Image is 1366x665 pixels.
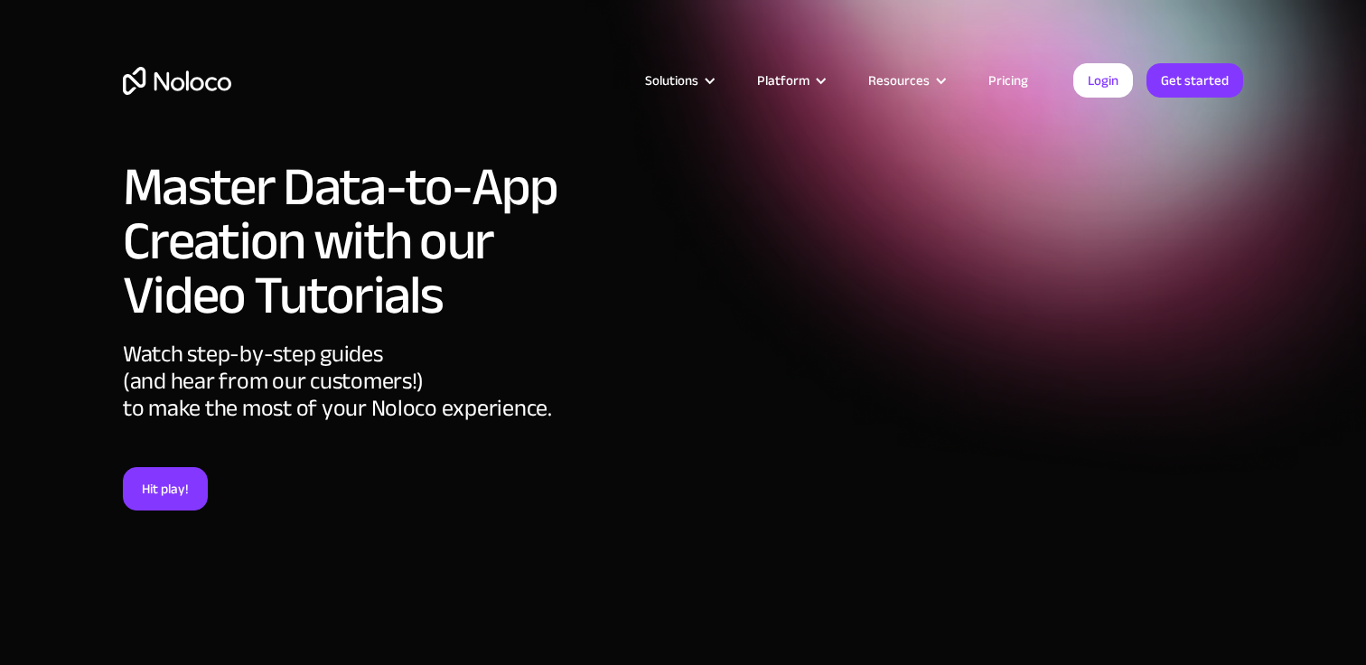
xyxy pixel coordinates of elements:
[123,67,231,95] a: home
[1073,63,1133,98] a: Login
[597,154,1243,517] iframe: Introduction to Noloco ┃No Code App Builder┃Create Custom Business Tools Without Code┃
[622,69,734,92] div: Solutions
[734,69,846,92] div: Platform
[846,69,966,92] div: Resources
[966,69,1051,92] a: Pricing
[123,467,208,510] a: Hit play!
[1146,63,1243,98] a: Get started
[645,69,698,92] div: Solutions
[123,160,579,323] h1: Master Data-to-App Creation with our Video Tutorials
[757,69,809,92] div: Platform
[868,69,930,92] div: Resources
[123,341,579,467] div: Watch step-by-step guides (and hear from our customers!) to make the most of your Noloco experience.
